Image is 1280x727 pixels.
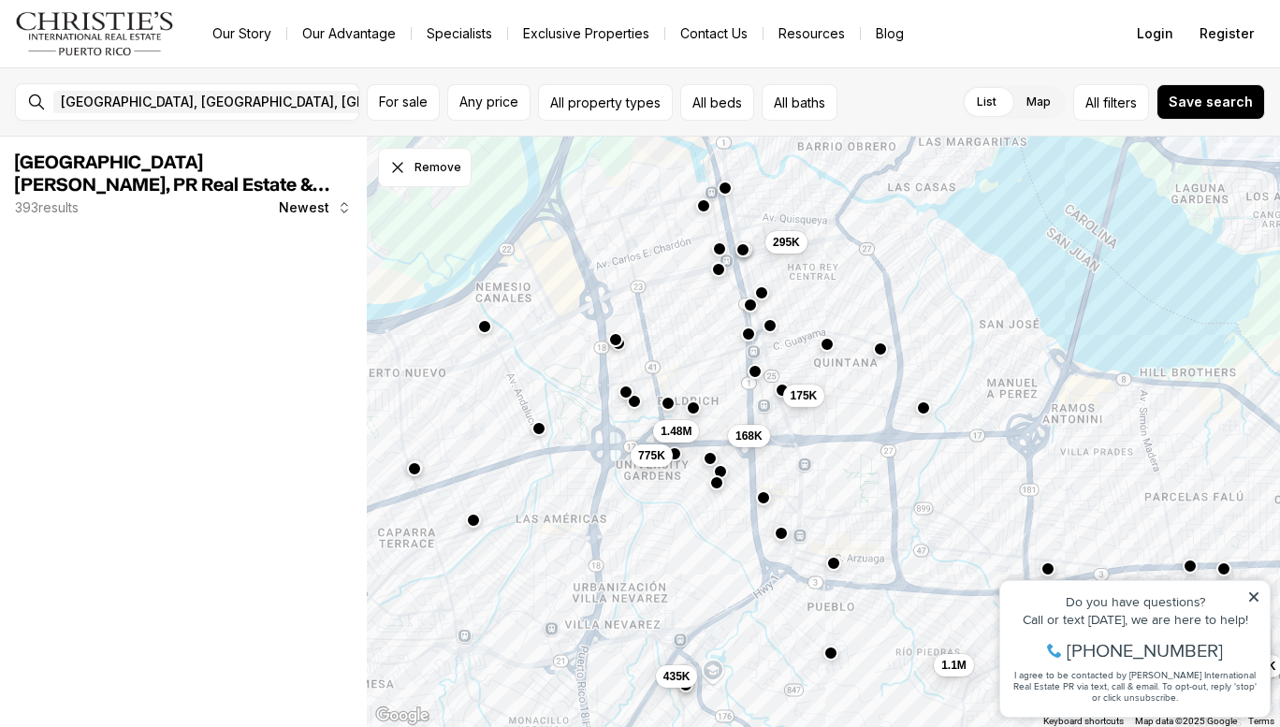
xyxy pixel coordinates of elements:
button: 1.48M [653,420,699,443]
a: Exclusive Properties [508,21,664,47]
button: Save search [1156,84,1265,120]
span: All [1085,93,1099,112]
div: Call or text [DATE], we are here to help! [20,60,270,73]
button: Dismiss drawing [378,148,472,187]
span: 1.48M [661,424,691,439]
a: Blog [861,21,919,47]
span: [PHONE_NUMBER] [77,88,233,107]
span: 175K [791,388,818,403]
span: Login [1137,26,1173,41]
button: Register [1188,15,1265,52]
button: Login [1126,15,1185,52]
a: Our Story [197,21,286,47]
a: Specialists [412,21,507,47]
button: 435K [656,665,698,688]
span: Any price [459,95,518,109]
div: Do you have questions? [20,42,270,55]
button: All beds [680,84,754,121]
button: Newest [268,189,363,226]
label: List [962,85,1011,119]
label: Map [1011,85,1066,119]
span: For sale [379,95,428,109]
button: 295K [765,231,807,254]
span: Newest [279,200,329,215]
button: 1.1M [934,654,974,676]
span: [GEOGRAPHIC_DATA], [GEOGRAPHIC_DATA], [GEOGRAPHIC_DATA] [61,95,474,109]
button: Contact Us [665,21,763,47]
span: Register [1200,26,1254,41]
p: 393 results [15,200,79,215]
span: filters [1103,93,1137,112]
span: 295K [773,235,800,250]
button: All property types [538,84,673,121]
a: Our Advantage [287,21,411,47]
button: 175K [783,385,825,407]
button: Any price [447,84,531,121]
button: For sale [367,84,440,121]
span: 168K [735,429,763,443]
span: Save search [1169,95,1253,109]
span: I agree to be contacted by [PERSON_NAME] International Real Estate PR via text, call & email. To ... [23,115,267,151]
span: 435K [663,669,691,684]
img: logo [15,11,175,56]
span: 1.1M [941,658,967,673]
button: All baths [762,84,837,121]
button: Allfilters [1073,84,1149,121]
button: 168K [728,425,770,447]
span: 775K [638,448,665,463]
button: 775K [631,444,673,467]
span: [GEOGRAPHIC_DATA][PERSON_NAME], PR Real Estate & Homes for Sale [15,153,329,217]
a: Resources [764,21,860,47]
